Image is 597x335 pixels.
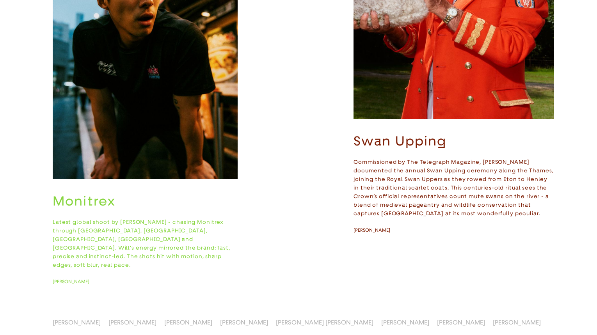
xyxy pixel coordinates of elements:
p: Commissioned by The Telegraph Magazine, [PERSON_NAME] documented the annual Swan Upping ceremony ... [354,158,554,218]
span: [PERSON_NAME] [53,279,89,284]
a: [PERSON_NAME] [437,319,485,326]
a: [PERSON_NAME] [53,278,103,285]
a: [PERSON_NAME] [493,319,541,326]
a: [PERSON_NAME] [108,319,156,326]
a: [PERSON_NAME] [53,319,101,326]
p: Latest global shoot by [PERSON_NAME] - chasing Monitrex through [GEOGRAPHIC_DATA], [GEOGRAPHIC_DA... [53,218,238,269]
a: [PERSON_NAME] [PERSON_NAME] [276,319,373,326]
h3: Monitrex [53,193,238,209]
h3: Swan Upping [354,133,554,149]
a: [PERSON_NAME] [381,319,429,326]
a: [PERSON_NAME] [220,319,268,326]
a: [PERSON_NAME] [164,319,212,326]
span: [PERSON_NAME] [354,227,390,233]
a: [PERSON_NAME] [354,227,403,233]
